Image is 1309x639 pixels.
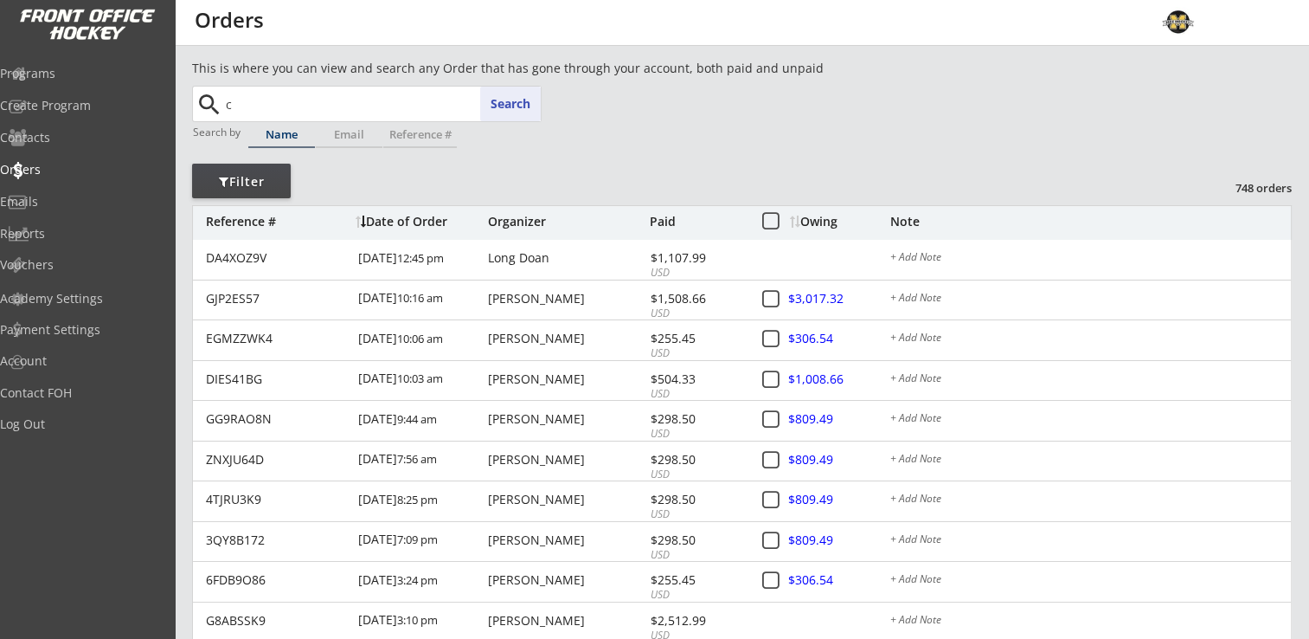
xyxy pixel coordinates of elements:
[358,481,484,520] div: [DATE]
[890,293,1291,307] div: + Add Note
[651,346,743,361] div: USD
[195,91,223,119] button: search
[206,494,348,506] div: 4TJRU3K9
[192,173,291,190] div: Filter
[890,373,1291,387] div: + Add Note
[890,413,1291,427] div: + Add Note
[358,281,484,319] div: [DATE]
[651,266,743,281] div: USD
[488,574,645,586] div: [PERSON_NAME]
[488,332,645,345] div: [PERSON_NAME]
[788,373,889,385] div: $1,008.66
[397,250,444,266] font: 12:45 pm
[651,332,743,345] div: $255.45
[651,427,743,442] div: USD
[788,413,889,425] div: $809.49
[651,574,743,586] div: $255.45
[651,534,743,546] div: $298.50
[488,293,645,305] div: [PERSON_NAME]
[788,454,889,466] div: $809.49
[651,468,743,482] div: USD
[397,451,437,467] font: 7:56 am
[651,548,743,563] div: USD
[890,574,1291,588] div: + Add Note
[206,373,348,385] div: DIES41BG
[397,532,438,547] font: 7:09 pm
[358,240,484,279] div: [DATE]
[788,494,889,506] div: $809.49
[488,413,645,425] div: [PERSON_NAME]
[651,387,743,402] div: USD
[788,332,889,345] div: $306.54
[890,332,1291,346] div: + Add Note
[397,331,443,346] font: 10:06 am
[358,522,484,561] div: [DATE]
[358,562,484,601] div: [DATE]
[206,332,348,345] div: EGMZZWK4
[206,615,348,627] div: G8ABSSK9
[651,615,743,627] div: $2,512.99
[788,293,889,305] div: $3,017.32
[397,572,438,588] font: 3:24 pm
[651,293,743,305] div: $1,508.66
[651,494,743,506] div: $298.50
[488,615,645,627] div: [PERSON_NAME]
[206,534,348,546] div: 3QY8B172
[488,373,645,385] div: [PERSON_NAME]
[397,612,438,628] font: 3:10 pm
[316,129,382,140] div: Email
[488,534,645,546] div: [PERSON_NAME]
[358,442,484,481] div: [DATE]
[206,293,348,305] div: GJP2ES57
[890,216,1291,228] div: Note
[790,216,889,228] div: Owing
[358,361,484,400] div: [DATE]
[890,252,1291,266] div: + Add Note
[890,454,1291,468] div: + Add Note
[193,126,242,138] div: Search by
[650,216,743,228] div: Paid
[488,494,645,506] div: [PERSON_NAME]
[890,494,1291,507] div: + Add Note
[651,507,743,522] div: USD
[651,252,743,264] div: $1,107.99
[651,373,743,385] div: $504.33
[222,87,541,121] input: Start typing name...
[206,252,348,264] div: DA4XOZ9V
[480,87,541,121] button: Search
[397,371,443,386] font: 10:03 am
[651,413,743,425] div: $298.50
[488,216,645,228] div: Organizer
[356,216,484,228] div: Date of Order
[488,454,645,466] div: [PERSON_NAME]
[358,401,484,440] div: [DATE]
[788,534,889,546] div: $809.49
[383,129,457,140] div: Reference #
[358,320,484,359] div: [DATE]
[1202,180,1292,196] div: 748 orders
[206,413,348,425] div: GG9RAO8N
[206,574,348,586] div: 6FDB9O86
[651,307,743,321] div: USD
[890,615,1291,629] div: + Add Note
[397,492,438,507] font: 8:25 pm
[397,290,443,306] font: 10:16 am
[788,574,889,586] div: $306.54
[651,588,743,603] div: USD
[651,454,743,466] div: $298.50
[397,411,437,427] font: 9:44 am
[890,534,1291,548] div: + Add Note
[248,129,315,140] div: Name
[206,454,348,466] div: ZNXJU64D
[192,60,922,77] div: This is where you can view and search any Order that has gone through your account, both paid and...
[488,252,645,264] div: Long Doan
[206,216,347,228] div: Reference #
